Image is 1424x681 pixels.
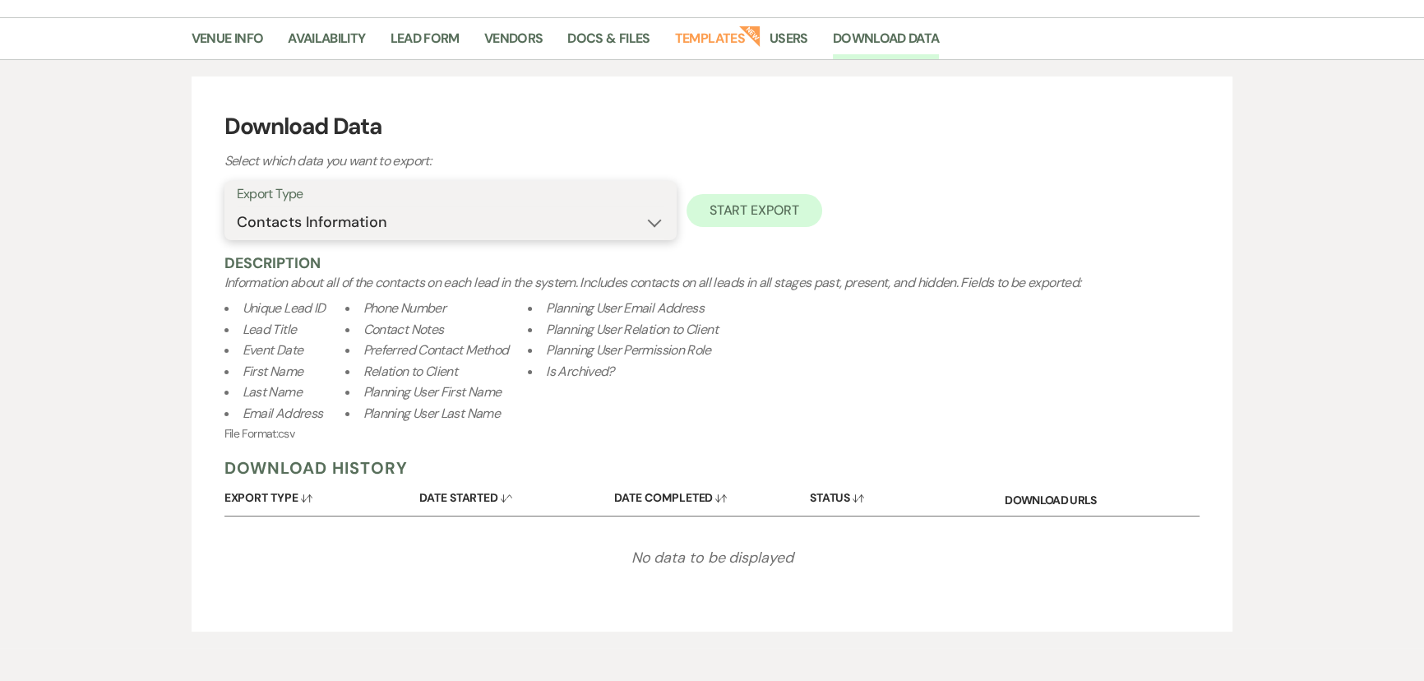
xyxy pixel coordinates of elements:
a: Venue Info [192,28,264,59]
button: Export Type [224,479,419,511]
li: Planning User First Name [345,382,509,403]
a: Templates [675,28,745,59]
a: Availability [288,28,365,59]
a: Vendors [484,28,543,59]
h5: Description [224,253,1200,273]
span: Fields to be exported: [224,274,1200,425]
li: Planning User Permission Role [528,340,718,361]
a: Download Data [833,28,940,59]
li: Lead Title [224,319,326,340]
div: Download URLs [1005,479,1200,516]
li: Unique Lead ID [224,298,326,319]
li: Relation to Client [345,361,509,382]
li: Contact Notes [345,319,509,340]
button: Start Export [687,194,822,227]
li: Email Address [224,403,326,424]
div: Information about all of the contacts on each lead in the system. Includes contacts on all leads ... [224,273,1200,425]
p: Select which data you want to export: [224,151,800,172]
li: First Name [224,361,326,382]
button: Date Started [419,479,614,511]
h3: Download Data [224,109,1200,144]
li: Planning User Email Address [528,298,718,319]
div: No data to be displayed [224,517,1200,599]
li: Phone Number [345,298,509,319]
strong: New [738,24,761,47]
li: Planning User Relation to Client [528,319,718,340]
button: Date Completed [614,479,809,511]
a: Lead Form [391,28,460,59]
li: Is Archived? [528,361,718,382]
a: Users [770,28,808,59]
p: File Format: csv [224,425,1200,442]
li: Preferred Contact Method [345,340,509,361]
li: Last Name [224,382,326,403]
h5: Download History [224,457,1200,479]
a: Docs & Files [567,28,650,59]
li: Planning User Last Name [345,403,509,424]
label: Export Type [237,183,664,206]
li: Event Date [224,340,326,361]
button: Status [810,479,1005,511]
